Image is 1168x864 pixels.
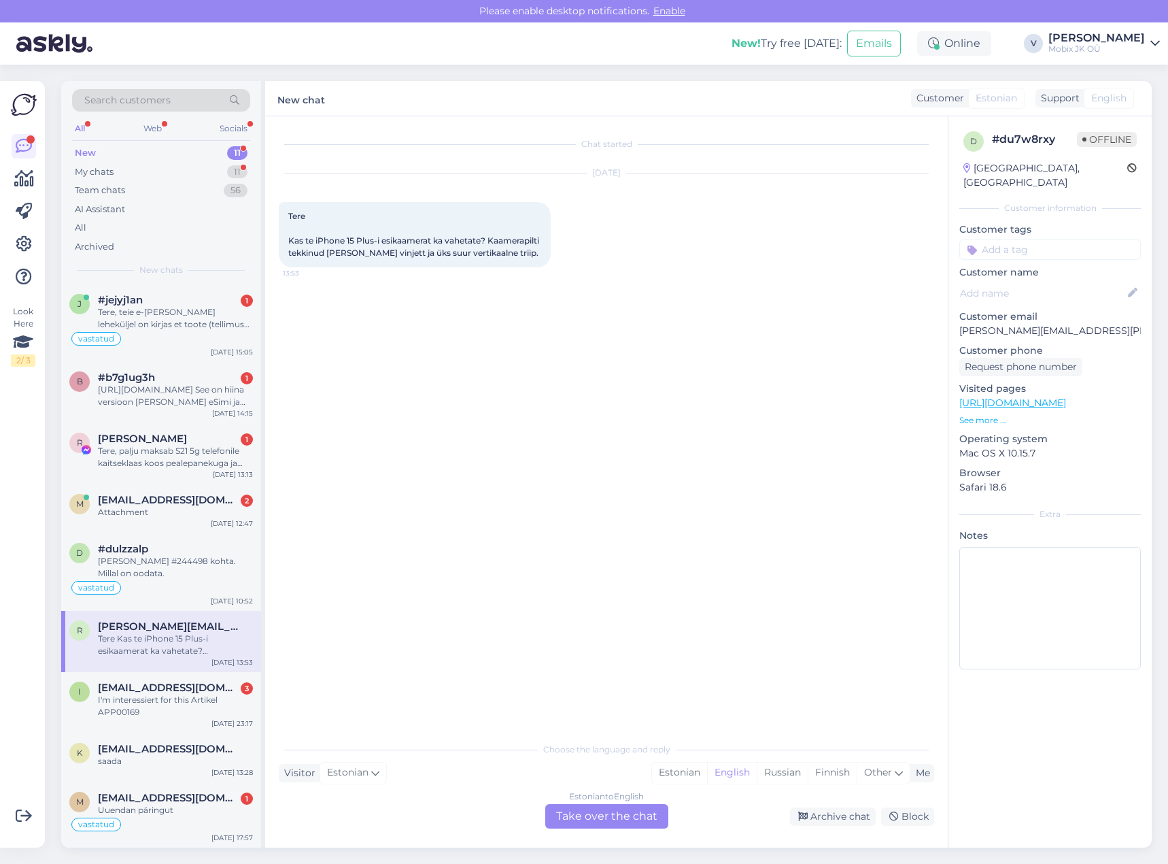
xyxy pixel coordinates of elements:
span: katirynk@gmail.com [98,743,239,755]
span: r [77,625,83,635]
p: Customer tags [959,222,1141,237]
span: j [78,299,82,309]
p: Visited pages [959,382,1141,396]
div: 1 [241,433,253,446]
div: AI Assistant [75,203,125,216]
p: Safari 18.6 [959,480,1141,495]
p: Notes [959,529,1141,543]
span: R [77,437,83,448]
div: Socials [217,120,250,137]
div: 1 [241,793,253,805]
div: saada [98,755,253,767]
div: Finnish [808,763,857,783]
a: [PERSON_NAME]Mobix JK OÜ [1048,33,1160,54]
div: Estonian to English [569,791,644,803]
div: I'm interessiert for this Artikel APP00169 [98,694,253,718]
div: # du7w8rxy [992,131,1077,148]
div: [DATE] 12:47 [211,518,253,529]
p: See more ... [959,414,1141,427]
div: Support [1035,91,1080,105]
div: Take over the chat [545,804,668,829]
div: Tere, teie e-[PERSON_NAME] leheküljel on kirjas et toote (tellimus nr 238292) tarneaeg on 1-5 töö... [98,306,253,331]
div: Russian [757,763,808,783]
div: 2 / 3 [11,354,35,367]
div: Tere Kas te iPhone 15 Plus-i esikaamerat ka vahetate? Kaamerapilti tekkinud [PERSON_NAME] vinjett... [98,633,253,657]
div: [DATE] 10:52 [211,596,253,606]
div: 2 [241,495,253,507]
div: All [72,120,88,137]
div: [DATE] 17:57 [211,833,253,843]
div: Visitor [279,766,315,780]
div: [GEOGRAPHIC_DATA], [GEOGRAPHIC_DATA] [963,161,1127,190]
div: V [1024,34,1043,53]
div: Me [910,766,930,780]
span: rando.hinn@ahhaa.ee [98,620,239,633]
div: Estonian [652,763,707,783]
div: Block [881,808,934,826]
div: [PERSON_NAME] #244498 kohta. Millal on oodata. [98,555,253,580]
div: Tere, palju maksab S21 5g telefonile kaitseklaas koos pealepanekuga ja kaua aega võtab [98,445,253,469]
label: New chat [277,89,325,107]
div: 11 [227,165,247,179]
span: New chats [139,264,183,276]
div: Uuendan päringut [98,804,253,816]
b: New! [732,37,761,50]
div: English [707,763,757,783]
p: Customer name [959,265,1141,280]
div: New [75,146,96,160]
div: Try free [DATE]: [732,35,842,52]
div: Mobix JK OÜ [1048,44,1145,54]
div: All [75,221,86,235]
span: vastatud [78,584,114,592]
div: [DATE] 14:15 [212,408,253,418]
div: Online [917,31,991,56]
div: [URL][DOMAIN_NAME] See on hiina versioon [PERSON_NAME] eSimi ja colorOs-ga? [98,384,253,408]
div: 56 [224,184,247,197]
div: Look Here [11,305,35,367]
div: 11 [227,146,247,160]
div: Archived [75,240,114,254]
span: d [970,136,977,146]
span: 13:53 [283,268,334,278]
div: [DATE] [279,167,934,179]
span: massa56@gmail.com [98,792,239,804]
span: vastatud [78,335,114,343]
span: #dulzzalp [98,543,148,555]
div: Customer information [959,202,1141,214]
p: Operating system [959,432,1141,446]
p: Browser [959,466,1141,480]
div: Archive chat [790,808,876,826]
button: Emails [847,31,901,56]
div: Customer [911,91,964,105]
span: English [1091,91,1127,105]
div: [DATE] 23:17 [211,718,253,729]
input: Add a tag [959,239,1141,260]
span: #b7g1ug3h [98,371,155,384]
input: Add name [960,286,1125,301]
div: [DATE] 13:28 [211,767,253,778]
span: Rando Undrus [98,433,187,445]
span: m [76,797,84,807]
span: Estonian [327,765,368,780]
div: 1 [241,295,253,307]
p: [PERSON_NAME][EMAIL_ADDRESS][PERSON_NAME][DOMAIN_NAME] [959,324,1141,338]
div: [DATE] 15:05 [211,347,253,357]
span: #jejyj1an [98,294,143,306]
div: Web [141,120,165,137]
span: Other [864,766,892,778]
span: ionmilea190919@gmail.com [98,682,239,694]
div: Attachment [98,506,253,518]
div: 3 [241,682,253,695]
p: Customer email [959,310,1141,324]
span: Offline [1077,132,1137,147]
p: Mac OS X 10.15.7 [959,446,1141,461]
div: [PERSON_NAME] [1048,33,1145,44]
span: k [77,748,83,758]
div: [DATE] 13:53 [211,657,253,667]
a: [URL][DOMAIN_NAME] [959,397,1066,409]
span: i [78,686,81,697]
span: Estonian [976,91,1017,105]
div: Extra [959,508,1141,520]
span: m [76,499,84,509]
span: d [76,548,83,558]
